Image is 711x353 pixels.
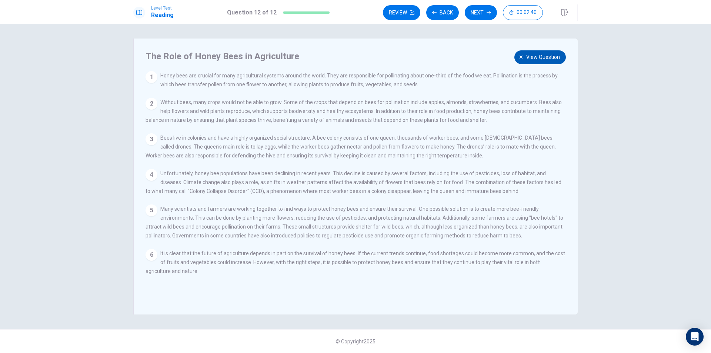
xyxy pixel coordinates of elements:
h1: Reading [151,11,174,20]
div: Open Intercom Messenger [686,328,704,346]
h1: Question 12 of 12 [227,8,277,17]
button: Back [426,5,459,20]
button: Next [465,5,497,20]
div: 6 [146,249,157,261]
div: 3 [146,133,157,145]
span: Without bees, many crops would not be able to grow. Some of the crops that depend on bees for pol... [146,99,562,123]
span: © Copyright 2025 [336,339,375,344]
span: Many scientists and farmers are working together to find ways to protect honey bees and ensure th... [146,206,563,239]
span: It is clear that the future of agriculture depends in part on the survival of honey bees. If the ... [146,250,565,274]
span: Level Test [151,6,174,11]
div: 1 [146,71,157,83]
div: 2 [146,98,157,110]
button: Review [383,5,420,20]
span: Honey bees are crucial for many agricultural systems around the world. They are responsible for p... [160,73,558,87]
span: 00:02:40 [517,10,537,16]
span: Unfortunately, honey bee populations have been declining in recent years. This decline is caused ... [146,170,561,194]
button: 00:02:40 [503,5,543,20]
button: View question [514,50,566,64]
span: Bees live in colonies and have a highly organized social structure. A bee colony consists of one ... [146,135,556,159]
span: View question [526,53,560,62]
div: 4 [146,169,157,181]
h4: The Role of Honey Bees in Agriculture [146,50,564,62]
div: 5 [146,204,157,216]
